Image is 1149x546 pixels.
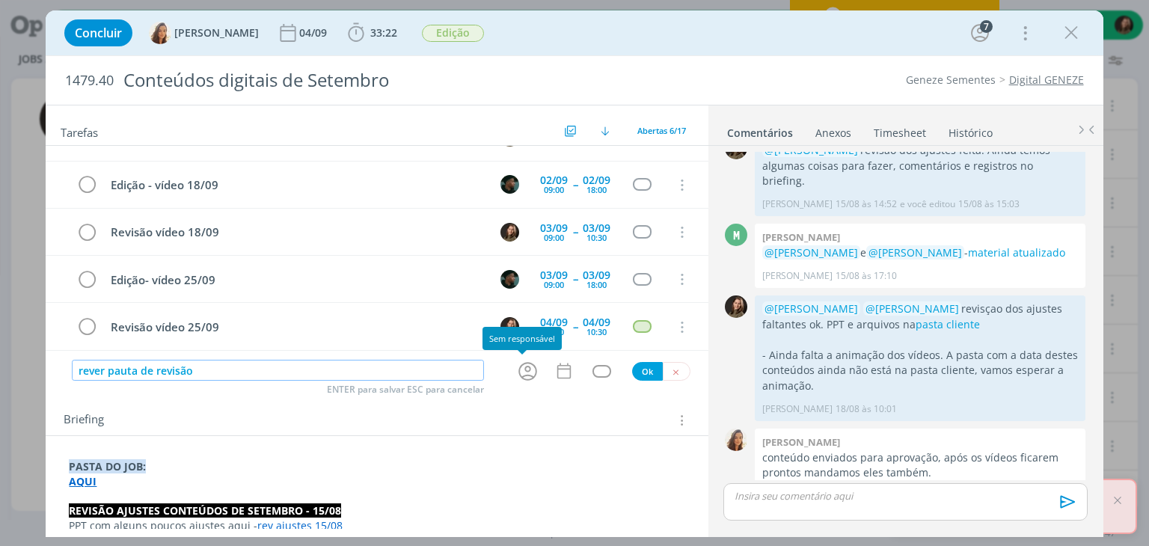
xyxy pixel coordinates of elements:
[64,19,132,46] button: Concluir
[573,180,577,190] span: --
[762,197,833,211] p: [PERSON_NAME]
[61,122,98,140] span: Tarefas
[980,20,993,33] div: 7
[1009,73,1084,87] a: Digital GENEZE
[900,197,955,211] span: e você editou
[762,402,833,416] p: [PERSON_NAME]
[500,223,519,242] img: J
[725,224,747,246] div: M
[344,21,401,45] button: 33:22
[586,185,607,194] div: 18:00
[149,22,171,44] img: V
[544,233,564,242] div: 09:00
[632,362,663,381] button: Ok
[765,245,858,260] span: @[PERSON_NAME]
[149,22,259,44] button: V[PERSON_NAME]
[762,143,1078,188] p: revisão dos ajustes feita. Ainda temos algumas coisas para fazer, comentários e registros no brie...
[544,280,564,289] div: 09:00
[75,27,122,39] span: Concluir
[916,317,980,331] a: pasta cliente
[104,271,486,289] div: Edição- vídeo 25/09
[586,280,607,289] div: 18:00
[583,175,610,185] div: 02/09
[836,269,897,283] span: 15/08 às 17:10
[482,327,562,350] div: Sem responsável
[544,185,564,194] div: 09:00
[815,126,851,141] div: Anexos
[500,270,519,289] img: K
[104,318,486,337] div: Revisão vídeo 25/09
[762,269,833,283] p: [PERSON_NAME]
[836,402,897,416] span: 18/08 às 10:01
[762,230,840,244] b: [PERSON_NAME]
[601,126,610,135] img: arrow-down.svg
[726,119,794,141] a: Comentários
[836,197,897,211] span: 15/08 às 14:52
[762,450,1078,481] p: conteúdo enviados para aprovação, após os vídeos ficarem prontos mandamos eles também.
[762,301,1078,332] p: revisçao dos ajustes faltantes ok. PPT e arquivos na
[69,503,341,518] strong: REVISÃO AJUSTES CONTEÚDOS DE SETEMBRO - 15/08
[69,518,684,533] p: PPT com alguns poucos ajustes aqui -
[637,125,686,136] span: Abertas 6/17
[69,459,146,473] strong: PASTA DO JOB:
[583,223,610,233] div: 03/09
[762,348,1078,393] p: - Ainda falta a animação dos vídeos. A pasta com a data destes conteúdos ainda não está na pasta ...
[968,245,1065,260] a: material atualizado
[906,73,996,87] a: Geneze Sementes
[174,28,259,38] span: [PERSON_NAME]
[586,233,607,242] div: 10:30
[46,10,1103,537] div: dialog
[370,25,397,40] span: 33:22
[104,176,486,194] div: Edição - vídeo 18/09
[725,429,747,451] img: V
[948,119,993,141] a: Histórico
[573,322,577,332] span: --
[499,174,521,196] button: K
[500,317,519,336] img: J
[765,301,858,316] span: @[PERSON_NAME]
[499,268,521,290] button: K
[583,270,610,280] div: 03/09
[421,24,485,43] button: Edição
[968,21,992,45] button: 7
[958,197,1020,211] span: 15/08 às 15:03
[69,474,96,488] a: AQUI
[117,62,653,99] div: Conteúdos digitais de Setembro
[499,316,521,338] button: J
[573,274,577,284] span: --
[762,435,840,449] b: [PERSON_NAME]
[64,411,104,430] span: Briefing
[873,119,927,141] a: Timesheet
[865,301,959,316] span: @[PERSON_NAME]
[868,245,962,260] span: @[PERSON_NAME]
[573,227,577,237] span: --
[544,138,564,147] div: 15:00
[540,175,568,185] div: 02/09
[500,175,519,194] img: K
[540,317,568,328] div: 04/09
[499,221,521,243] button: J
[299,28,330,38] div: 04/09
[257,518,343,533] a: rev ajustes 15/08
[762,245,1078,260] p: e -
[65,73,114,89] span: 1479.40
[104,223,486,242] div: Revisão vídeo 18/09
[327,384,484,396] span: ENTER para salvar ESC para cancelar
[540,223,568,233] div: 03/09
[422,25,484,42] span: Edição
[540,270,568,280] div: 03/09
[586,138,607,147] div: 15:30
[586,328,607,336] div: 10:30
[583,317,610,328] div: 04/09
[725,295,747,318] img: J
